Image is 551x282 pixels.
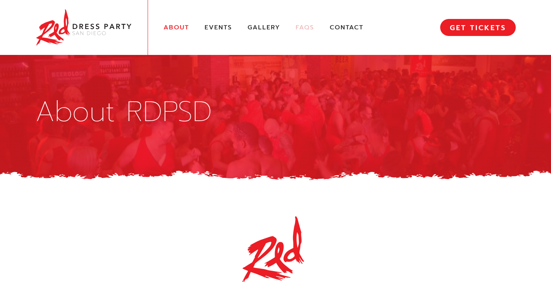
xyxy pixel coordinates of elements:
a: Events [205,24,232,32]
a: About [164,24,189,32]
a: FAQs [296,24,314,32]
img: Red Dress Party San Diego [35,8,132,47]
a: GET TICKETS [440,19,516,36]
h1: About RDPSD [35,98,516,126]
a: Gallery [248,24,280,32]
a: Contact [330,24,363,32]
